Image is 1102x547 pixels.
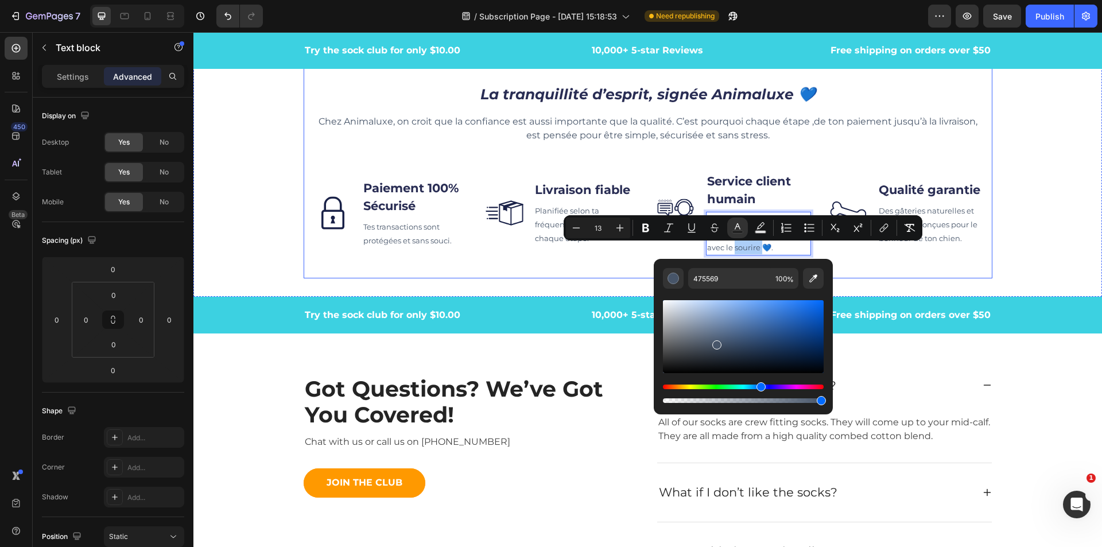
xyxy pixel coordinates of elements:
div: Undo/Redo [216,5,263,28]
span: 1 [1087,474,1096,483]
div: Publish [1035,10,1064,22]
span: Yes [118,167,130,177]
a: JOIN THE CLUB [110,436,232,465]
div: Border [42,432,64,443]
div: Desktop [42,137,69,148]
span: Static [109,532,128,541]
span: No [160,197,169,207]
i: La tranquillité d’esprit, signée Animaluxe 💙 [287,53,622,71]
button: Static [104,526,184,547]
input: 0px [102,336,125,353]
div: What if I don’t like the socks? [464,449,646,471]
p: Got Questions? We’ve Got You Covered! [111,344,436,396]
iframe: Intercom live chat [1063,491,1091,518]
strong: Livraison fiable [342,150,437,165]
div: Rich Text Editor. Editing area: main [513,180,618,223]
div: Add... [127,433,181,443]
span: No [160,167,169,177]
span: Une équipe proche de toi, toujours là pour t’aider avec le sourire 💙. [514,183,611,220]
span: No [160,137,169,148]
span: Yes [118,137,130,148]
p: 10,000+ 5-star Reviews [347,276,562,290]
span: Save [993,11,1012,21]
button: Publish [1026,5,1074,28]
div: Editor contextual toolbar [564,215,922,240]
div: Add... [127,463,181,473]
input: 0px [77,311,95,328]
span: Tes transactions sont protégées et sans souci. [170,190,258,213]
input: 0px [102,286,125,304]
iframe: Design area [193,32,1102,547]
span: / [474,10,477,22]
div: JOIN THE CLUB [133,444,209,457]
img: Alt Image [463,161,503,201]
img: Alt Image [291,161,331,201]
div: Hue [663,385,824,389]
button: Save [983,5,1021,28]
button: 7 [5,5,86,28]
p: 7 [75,9,80,23]
span: Planifiée selon ta fréquence, avec suivi à chaque étape. [342,174,426,211]
span: Yes [118,197,130,207]
p: Try the sock club for only $10.00 [111,276,327,290]
p: Free shipping on orders over $50 [583,276,798,290]
div: 450 [11,122,28,131]
input: 0 [102,261,125,278]
div: Beta [9,210,28,219]
input: 0 [48,311,65,328]
p: Qualité garantie [685,149,789,167]
p: All of our socks are crew fitting socks. They will come up to your mid-calf. They are all made fr... [465,383,797,411]
div: Do you ship internationally? [464,509,637,530]
span: Subscription Page - [DATE] 15:18:53 [479,10,617,22]
img: Alt Image [635,161,675,201]
div: Spacing (px) [42,233,99,249]
p: Chat with us or call us on [PHONE_NUMBER] [111,403,436,417]
div: Shape [42,404,79,419]
div: Corner [42,462,65,472]
p: Settings [57,71,89,83]
p: Advanced [113,71,152,83]
input: 0 [102,362,125,379]
p: Chez Animaluxe, on croit que la confiance est aussi importante que la qualité. C’est pourquoi cha... [121,83,789,110]
span: Des gâteries naturelles et premium, conçues pour le bonheur de ton chien. [685,174,784,211]
input: 0 [161,311,178,328]
div: Shadow [42,492,68,502]
div: Tablet [42,167,62,177]
input: E.g FFFFFF [688,268,771,289]
div: What kind of socks will I get? [464,343,645,364]
strong: Paiement 100% Sécurisé [170,149,265,181]
div: Position [42,529,84,545]
input: 0px [133,311,150,328]
div: Display on [42,108,92,124]
div: Add... [127,492,181,503]
p: Text block [56,41,153,55]
span: Need republishing [656,11,715,21]
span: % [787,273,794,286]
p: Service client humain [514,140,617,176]
img: Alt Image [119,161,160,201]
div: Mobile [42,197,64,207]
